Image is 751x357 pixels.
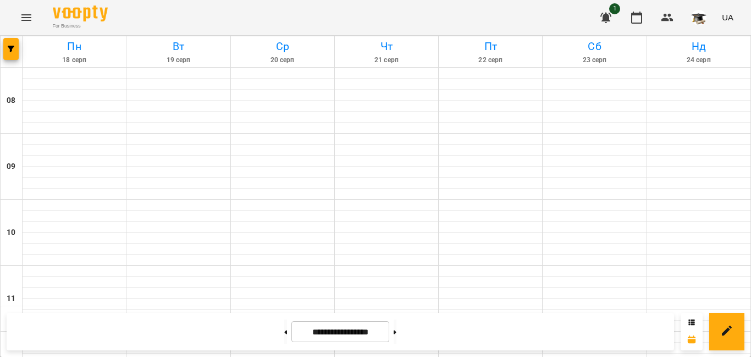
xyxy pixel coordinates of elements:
[649,55,749,65] h6: 24 серп
[128,55,228,65] h6: 19 серп
[7,293,15,305] h6: 11
[649,38,749,55] h6: Нд
[24,38,124,55] h6: Пн
[53,6,108,21] img: Voopty Logo
[128,38,228,55] h6: Вт
[722,12,733,23] span: UA
[609,3,620,14] span: 1
[336,55,437,65] h6: 21 серп
[717,7,738,28] button: UA
[7,95,15,107] h6: 08
[233,55,333,65] h6: 20 серп
[24,55,124,65] h6: 18 серп
[53,23,108,30] span: For Business
[440,38,540,55] h6: Пт
[440,55,540,65] h6: 22 серп
[336,38,437,55] h6: Чт
[13,4,40,31] button: Menu
[7,227,15,239] h6: 10
[7,161,15,173] h6: 09
[691,10,706,25] img: 799722d1e4806ad049f10b02fe9e8a3e.jpg
[544,38,644,55] h6: Сб
[544,55,644,65] h6: 23 серп
[233,38,333,55] h6: Ср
